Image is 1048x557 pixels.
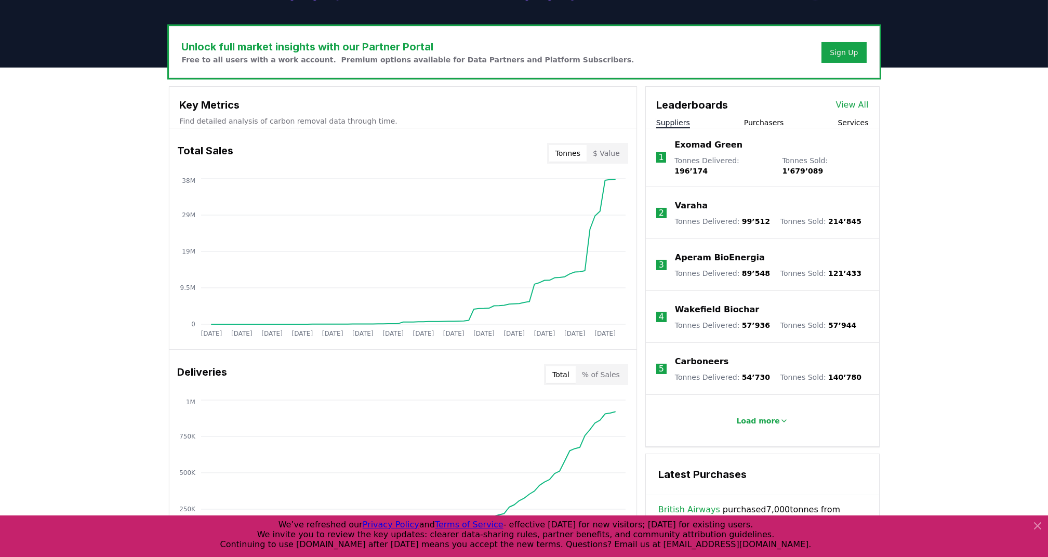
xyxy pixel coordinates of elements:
tspan: 29M [182,211,195,219]
p: Tonnes Delivered : [674,155,772,176]
tspan: [DATE] [503,330,525,338]
tspan: [DATE] [352,330,374,338]
tspan: 750K [179,433,196,440]
span: purchased 7,000 tonnes from [658,503,867,528]
button: Suppliers [656,117,690,128]
p: Tonnes Sold : [780,320,856,330]
button: Services [838,117,868,128]
p: 5 [659,363,664,375]
p: 4 [659,311,664,323]
p: Tonnes Sold : [780,372,861,382]
button: Purchasers [744,117,784,128]
span: 1’679’089 [782,167,823,175]
a: Aperam BioEnergia [675,251,765,264]
tspan: [DATE] [291,330,313,338]
a: View All [836,99,869,111]
tspan: [DATE] [413,330,434,338]
tspan: [DATE] [564,330,586,338]
p: Tonnes Delivered : [675,216,770,227]
h3: Deliveries [178,364,228,385]
tspan: 38M [182,177,195,184]
a: Carboneers [675,355,728,368]
span: 121’433 [828,269,861,277]
button: $ Value [587,145,626,162]
span: 214’845 [828,217,861,226]
tspan: [DATE] [473,330,495,338]
tspan: [DATE] [201,330,222,338]
tspan: [DATE] [443,330,464,338]
button: Total [546,366,576,383]
span: 57’936 [742,321,770,329]
p: Tonnes Delivered : [675,372,770,382]
p: Load more [736,416,780,426]
h3: Total Sales [178,143,234,164]
h3: Latest Purchases [658,467,867,482]
tspan: [DATE] [322,330,343,338]
h3: Leaderboards [656,97,728,113]
span: 89’548 [742,269,770,277]
tspan: [DATE] [231,330,252,338]
button: Sign Up [821,42,866,63]
p: Tonnes Sold : [780,268,861,278]
tspan: [DATE] [534,330,555,338]
tspan: 9.5M [180,284,195,291]
p: Find detailed analysis of carbon removal data through time. [180,116,626,126]
tspan: 250K [179,506,196,513]
a: Wakefield Biochar [675,303,759,316]
span: 99’512 [742,217,770,226]
button: % of Sales [576,366,626,383]
h3: Unlock full market insights with our Partner Portal [182,39,634,55]
a: Exomad Green [674,139,742,151]
p: Free to all users with a work account. Premium options available for Data Partners and Platform S... [182,55,634,65]
p: 2 [659,207,664,219]
a: British Airways [658,503,720,516]
tspan: 1M [186,399,195,406]
tspan: [DATE] [261,330,283,338]
p: Tonnes Delivered : [675,268,770,278]
span: 196’174 [674,167,708,175]
p: 1 [658,151,664,164]
span: 54’730 [742,373,770,381]
span: 140’780 [828,373,861,381]
a: Varaha [675,200,708,212]
button: Tonnes [549,145,587,162]
p: Tonnes Sold : [782,155,868,176]
tspan: 19M [182,248,195,255]
tspan: 0 [191,321,195,328]
button: Load more [728,410,797,431]
h3: Key Metrics [180,97,626,113]
p: Tonnes Sold : [780,216,861,227]
tspan: 500K [179,469,196,476]
tspan: [DATE] [382,330,404,338]
p: 3 [659,259,664,271]
tspan: [DATE] [594,330,616,338]
span: 57’944 [828,321,856,329]
a: Sign Up [830,47,858,58]
p: Tonnes Delivered : [675,320,770,330]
